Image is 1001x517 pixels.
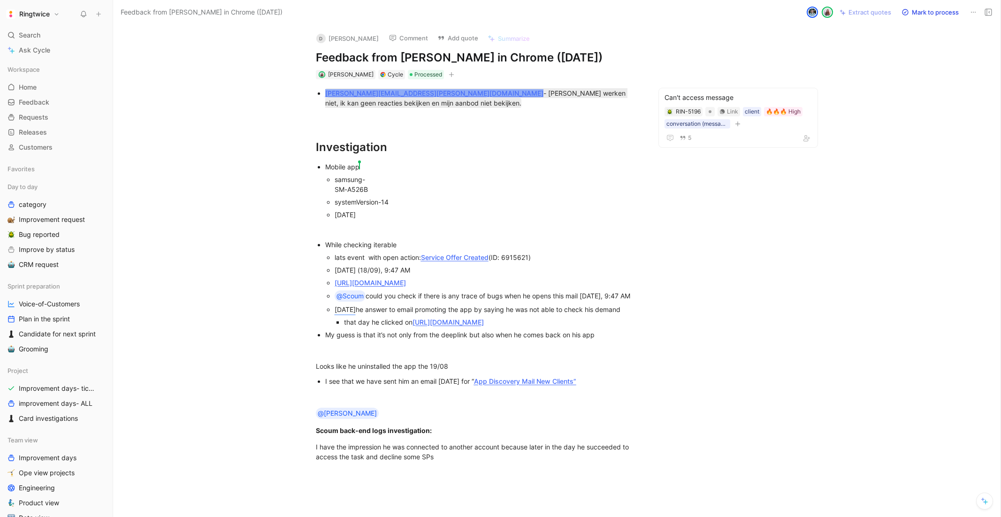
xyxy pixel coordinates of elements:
strong: Scoum back-end logs investigation: [316,426,432,434]
div: D [316,34,326,43]
span: Candidate for next sprint [19,329,96,339]
a: ♟️Card investigations [4,411,109,426]
button: 🧞‍♂️ [6,497,17,509]
button: 🤖 [6,343,17,355]
span: Customers [19,143,53,152]
a: Feedback [4,95,109,109]
div: client [745,107,759,116]
span: Plan in the sprint [19,314,70,324]
a: Engineering [4,481,109,495]
span: Feedback from [PERSON_NAME] in Chrome ([DATE]) [121,7,283,18]
span: Workspace [8,65,40,74]
h1: Ringtwice [19,10,50,18]
button: 🤸 [6,467,17,479]
span: Improvement days- tickets ready [19,384,98,393]
div: @Scoum [336,290,364,302]
img: ♟️ [8,330,15,338]
a: Improve by status [4,243,109,257]
span: Requests [19,113,48,122]
span: samsung- [335,175,365,183]
div: I have the impression he was connected to another account because later in the day he succeeded t... [316,442,641,462]
button: Add quote [433,31,482,45]
button: D[PERSON_NAME] [312,31,383,46]
div: Cycle [388,70,403,79]
div: ProjectImprovement days- tickets readyimprovement days- ALL♟️Card investigations [4,364,109,426]
a: Releases [4,125,109,139]
span: Voice-of-Customers [19,299,80,309]
button: 🪲 [6,229,17,240]
div: Can't access message [665,92,812,103]
span: 5 [688,135,691,141]
span: [PERSON_NAME] [328,71,374,78]
span: Ask Cycle [19,45,50,56]
button: ♟️ [6,413,17,424]
img: ♟️ [8,415,15,422]
a: App Discovery Mail New Clients” [474,377,576,385]
a: 🤖CRM request [4,258,109,272]
span: Card investigations [19,414,78,423]
button: Extract quotes [835,6,895,19]
div: [DATE] (18/09), 9:47 AM [335,265,641,275]
button: Mark to process [897,6,963,19]
div: conversation (message, discussion) [666,119,728,129]
span: Feedback [19,98,49,107]
span: Summarize [498,34,530,43]
span: Search [19,30,40,41]
span: Bug reported [19,230,60,239]
div: Team view [4,433,109,447]
button: 🪲 [666,108,673,115]
img: avatar [808,8,817,17]
a: Improvement days- tickets ready [4,381,109,395]
div: he answer to email promoting the app by saying he was not able to check his demand [335,304,641,314]
button: Summarize [483,32,534,45]
a: Customers [4,140,109,154]
div: 🔥🔥🔥 High [766,107,801,116]
a: 🪲Bug reported [4,228,109,242]
span: Improvement request [19,215,85,224]
a: improvement days- ALL [4,396,109,411]
a: Improvement days [4,451,109,465]
img: avatar [823,8,832,17]
span: Favorites [8,164,35,174]
div: that day he clicked on [344,317,641,327]
img: 🧞‍♂️ [8,499,15,507]
button: 🐌 [6,214,17,225]
span: Improvement days [19,453,76,463]
div: Link [727,107,738,116]
span: (ID: 6915621) [489,253,531,261]
button: ♟️ [6,328,17,340]
span: [DATE] [335,211,356,219]
div: While checking iterable [325,240,641,250]
a: Requests [4,110,109,124]
span: SM-A526B [335,185,368,193]
div: Sprint preparation [4,279,109,293]
span: Grooming [19,344,48,354]
div: Search [4,28,109,42]
img: 🤖 [8,345,15,353]
div: lats event with open action: [335,252,641,262]
span: CRM request [19,260,59,269]
a: Home [4,80,109,94]
img: Ringtwice [6,9,15,19]
div: could you check if there is any trace of bugs when he opens this mail [DATE], 9:47 AM [335,290,641,302]
div: I see that we have sent him an email [DATE] for “ [325,376,641,386]
img: avatar [319,72,324,77]
a: [URL][DOMAIN_NAME] [413,318,484,326]
img: 🐌 [8,216,15,223]
span: Processed [414,70,442,79]
div: Sprint preparationVoice-of-CustomersPlan in the sprint♟️Candidate for next sprint🤖Grooming [4,279,109,356]
a: Ask Cycle [4,43,109,57]
a: [URL][DOMAIN_NAME] [335,279,406,287]
div: Day to daycategory🐌Improvement request🪲Bug reportedImprove by status🤖CRM request [4,180,109,272]
span: Product view [19,498,59,508]
a: 🤸Ope view projects [4,466,109,480]
div: @[PERSON_NAME] [318,408,377,419]
a: [PERSON_NAME][EMAIL_ADDRESS][PERSON_NAME][DOMAIN_NAME] [325,89,543,97]
a: Voice-of-Customers [4,297,109,311]
span: Releases [19,128,47,137]
a: Service Offer Created [421,253,489,261]
div: RIN-5196 [676,107,701,116]
span: Engineering [19,483,55,493]
button: RingtwiceRingtwice [4,8,62,21]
